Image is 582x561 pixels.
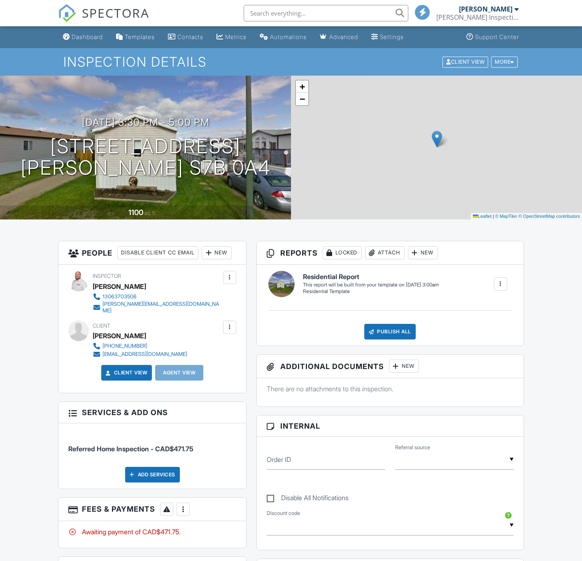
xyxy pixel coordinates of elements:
a: Dashboard [60,30,106,45]
a: Advanced [317,30,361,45]
h1: [STREET_ADDRESS] [PERSON_NAME] S7B 0A4 [21,136,271,179]
p: There are no attachments to this inspection. [267,384,514,393]
label: Order ID [267,455,291,464]
span: SPECTORA [82,4,149,21]
div: Settings [380,33,404,40]
div: [PHONE_NUMBER] [102,343,147,349]
label: Discount code [267,510,300,517]
div: New [389,360,419,373]
div: Disable Client CC Email [117,246,198,259]
div: [PERSON_NAME][EMAIL_ADDRESS][DOMAIN_NAME] [102,301,221,314]
a: [EMAIL_ADDRESS][DOMAIN_NAME] [93,350,187,358]
a: Metrics [213,30,250,45]
div: Support Center [475,33,519,40]
h1: Inspection Details [63,55,519,69]
div: Contacts [177,33,203,40]
a: Automations (Basic) [256,30,310,45]
h3: Internal [257,416,524,437]
a: Settings [368,30,407,45]
a: Support Center [463,30,522,45]
a: [PERSON_NAME][EMAIL_ADDRESS][DOMAIN_NAME] [93,301,221,314]
li: Service: Referred Home Inspection [68,429,236,460]
div: More [491,56,518,67]
span: | [493,214,494,219]
span: Inspector [93,273,121,279]
a: © OpenStreetMap contributors [519,214,580,219]
div: Attach [365,246,405,259]
div: 1100 [128,208,143,217]
div: Automations [270,33,307,40]
h6: Residential Report [303,273,439,281]
h3: Fees & Payments [58,498,246,521]
input: Search everything... [244,5,408,21]
div: Spencer Barber Inspections [436,13,519,21]
img: The Best Home Inspection Software - Spectora [58,4,76,22]
div: [PERSON_NAME] [459,5,512,13]
a: Client View [104,369,148,377]
div: [EMAIL_ADDRESS][DOMAIN_NAME] [102,351,187,358]
div: Locked [323,246,362,259]
div: Templates [125,33,155,40]
div: New [408,246,438,259]
span: Client [93,323,110,329]
div: Publish All [364,324,416,339]
h3: [DATE] 3:30 pm - 5:00 pm [82,117,210,128]
h3: Additional Documents [257,355,524,378]
a: 13063703506 [93,293,221,301]
span: Referred Home Inspection - CAD$471.75 [68,445,193,453]
a: SPECTORA [58,11,149,28]
span: sq. ft. [144,210,156,216]
div: 13063703506 [102,293,137,300]
a: Leaflet [473,214,491,219]
div: Residential Template [303,288,439,295]
h3: Reports [257,241,524,265]
div: Dashboard [72,33,103,40]
div: Add Services [125,467,180,483]
label: Disable All Notifications [267,494,349,504]
img: Marker [432,131,442,148]
a: Zoom out [296,93,308,105]
div: Client View [442,56,488,67]
a: Contacts [165,30,207,45]
h3: Services & Add ons [58,402,246,423]
a: © MapTiler [495,214,517,219]
span: + [300,81,305,92]
a: Client View [442,58,490,65]
a: Templates [113,30,158,45]
div: New [202,246,232,259]
div: This report will be built from your template on [DATE] 3:00am [303,282,439,288]
span: − [300,94,305,104]
label: Referral source [395,444,430,451]
div: Awaiting payment of CAD$471.75. [68,527,236,536]
div: [PERSON_NAME] [93,330,146,342]
div: Metrics [225,33,247,40]
div: [PERSON_NAME] [93,280,146,293]
h3: People [58,241,246,265]
a: [PHONE_NUMBER] [93,342,187,350]
div: Advanced [329,33,358,40]
a: Zoom in [296,81,308,93]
